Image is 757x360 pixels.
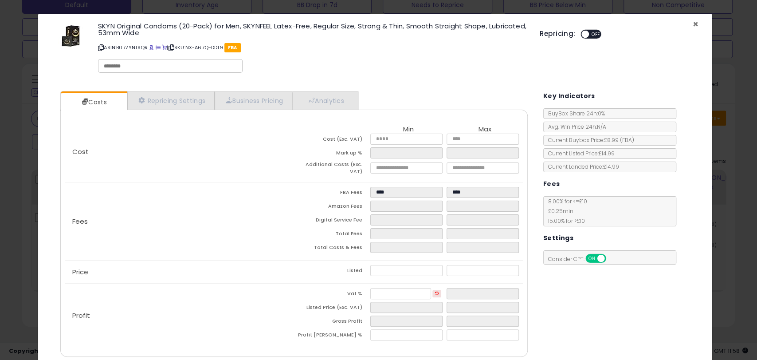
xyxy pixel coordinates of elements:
a: Your listing only [162,44,167,51]
a: All offer listings [156,44,161,51]
td: Vat % [294,288,370,302]
a: Repricing Settings [127,91,215,110]
img: 41EmLr22uiL._SL60_.jpg [58,23,85,49]
p: Fees [65,218,294,225]
h5: Key Indicators [543,91,595,102]
a: BuyBox page [149,44,154,51]
span: 8.00 % for <= £10 [544,198,587,225]
span: ON [586,255,597,262]
p: ASIN: B07ZYN1SQR | SKU: NX-A67Q-DDL9 [98,40,526,55]
p: Profit [65,312,294,319]
span: Consider CPT: [544,255,618,263]
span: £8.99 [604,136,634,144]
td: Cost (Exc. VAT) [294,134,370,147]
h3: SKYN Original Condoms (20-Pack) for Men, SKYNFEEL Latex-Free, Regular Size, Strong & Thin, Smooth... [98,23,526,36]
td: Listed [294,265,370,279]
td: Mark up % [294,147,370,161]
a: Business Pricing [215,91,292,110]
a: Analytics [292,91,358,110]
span: OFF [604,255,619,262]
span: BuyBox Share 24h: 0% [544,110,605,117]
td: FBA Fees [294,187,370,201]
h5: Repricing: [540,30,575,37]
td: Digital Service Fee [294,214,370,228]
td: Total Fees [294,228,370,242]
td: Total Costs & Fees [294,242,370,256]
span: Current Landed Price: £14.99 [544,163,619,170]
span: OFF [589,31,603,38]
span: Avg. Win Price 24h: N/A [544,123,606,131]
span: ( FBA ) [620,136,634,144]
p: Cost [65,148,294,155]
th: Min [370,126,447,134]
td: Additional Costs (Exc. VAT) [294,161,370,178]
th: Max [447,126,523,134]
td: Listed Price (Exc. VAT) [294,302,370,316]
td: Gross Profit [294,316,370,329]
h5: Settings [543,233,573,244]
span: Current Buybox Price: [544,136,634,144]
a: Costs [61,93,126,111]
td: Profit [PERSON_NAME] % [294,329,370,343]
p: Price [65,269,294,276]
h5: Fees [543,178,560,190]
span: FBA [224,43,241,52]
span: 15.00 % for > £10 [544,217,585,225]
span: × [693,18,698,31]
span: Current Listed Price: £14.99 [544,150,615,157]
span: £0.25 min [544,207,573,215]
td: Amazon Fees [294,201,370,214]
